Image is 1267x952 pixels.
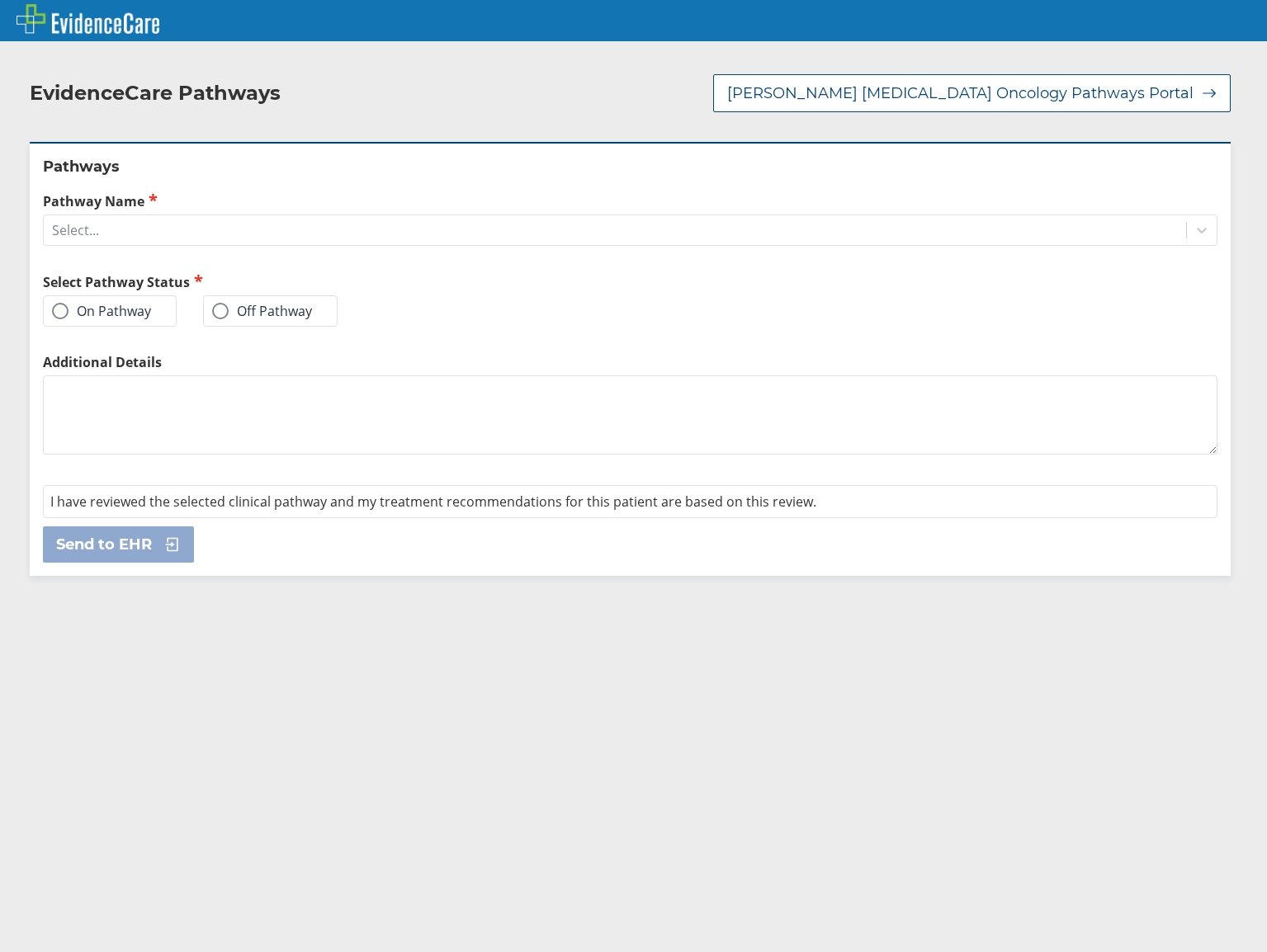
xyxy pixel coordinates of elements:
[43,353,1217,371] label: Additional Details
[30,81,281,106] h2: EvidenceCare Pathways
[52,221,99,239] div: Select...
[50,492,816,511] span: I have reviewed the selected clinical pathway and my treatment recommendations for this patient a...
[727,83,1194,103] span: [PERSON_NAME] [MEDICAL_DATA] Oncology Pathways Portal
[43,157,1217,177] h2: Pathways
[43,526,194,563] button: Send to EHR
[17,4,159,34] img: EvidenceCare
[212,303,312,319] label: Off Pathway
[56,535,152,554] span: Send to EHR
[713,74,1231,112] button: [PERSON_NAME] [MEDICAL_DATA] Oncology Pathways Portal
[43,191,1217,210] label: Pathway Name
[43,272,624,291] h2: Select Pathway Status
[52,303,151,319] label: On Pathway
